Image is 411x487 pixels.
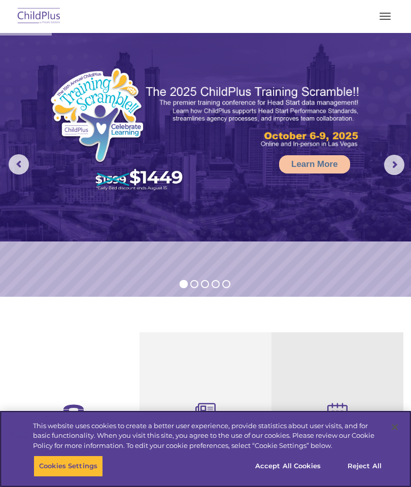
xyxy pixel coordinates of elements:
div: This website uses cookies to create a better user experience, provide statistics about user visit... [33,421,383,451]
a: Learn More [279,155,350,173]
button: Close [384,416,406,438]
button: Accept All Cookies [250,456,326,477]
button: Reject All [333,456,396,477]
button: Cookies Settings [33,456,103,477]
img: ChildPlus by Procare Solutions [15,5,63,28]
